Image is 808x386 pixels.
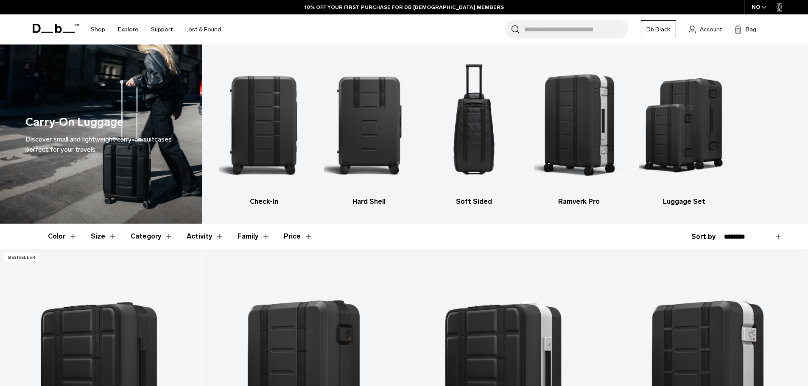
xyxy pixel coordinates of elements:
[219,57,309,207] li: 1 / 5
[639,197,730,207] h3: Luggage Set
[735,24,756,34] button: Bag
[219,57,309,207] a: Db Check-In
[324,57,414,192] img: Db
[324,57,414,207] a: Db Hard Shell
[91,224,117,249] button: Toggle Filter
[429,197,520,207] h3: Soft Sided
[324,197,414,207] h3: Hard Shell
[534,197,624,207] h3: Ramverk Pro
[639,57,730,207] li: 5 / 5
[4,253,39,262] p: Bestseller
[131,224,173,249] button: Toggle Filter
[48,224,77,249] button: Toggle Filter
[746,25,756,34] span: Bag
[429,57,520,207] a: Db Soft Sided
[284,224,313,249] button: Toggle Price
[324,57,414,207] li: 2 / 5
[305,3,504,11] a: 10% OFF YOUR FIRST PURCHASE FOR DB [DEMOGRAPHIC_DATA] MEMBERS
[534,57,624,192] img: Db
[534,57,624,207] li: 4 / 5
[641,20,676,38] a: Db Black
[534,57,624,207] a: Db Ramverk Pro
[429,57,520,192] img: Db
[151,14,173,44] a: Support
[700,25,722,34] span: Account
[238,224,270,249] button: Toggle Filter
[25,114,123,131] h1: Carry-On Luggage
[429,57,520,207] li: 3 / 5
[91,14,105,44] a: Shop
[689,24,722,34] a: Account
[118,14,138,44] a: Explore
[639,57,730,192] img: Db
[639,57,730,207] a: Db Luggage Set
[84,14,227,44] nav: Main Navigation
[25,135,172,153] span: Discover small and lightweight carry-on suitcases perfect for your travels.
[185,14,221,44] a: Lost & Found
[187,224,224,249] button: Toggle Filter
[219,57,309,192] img: Db
[219,197,309,207] h3: Check-In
